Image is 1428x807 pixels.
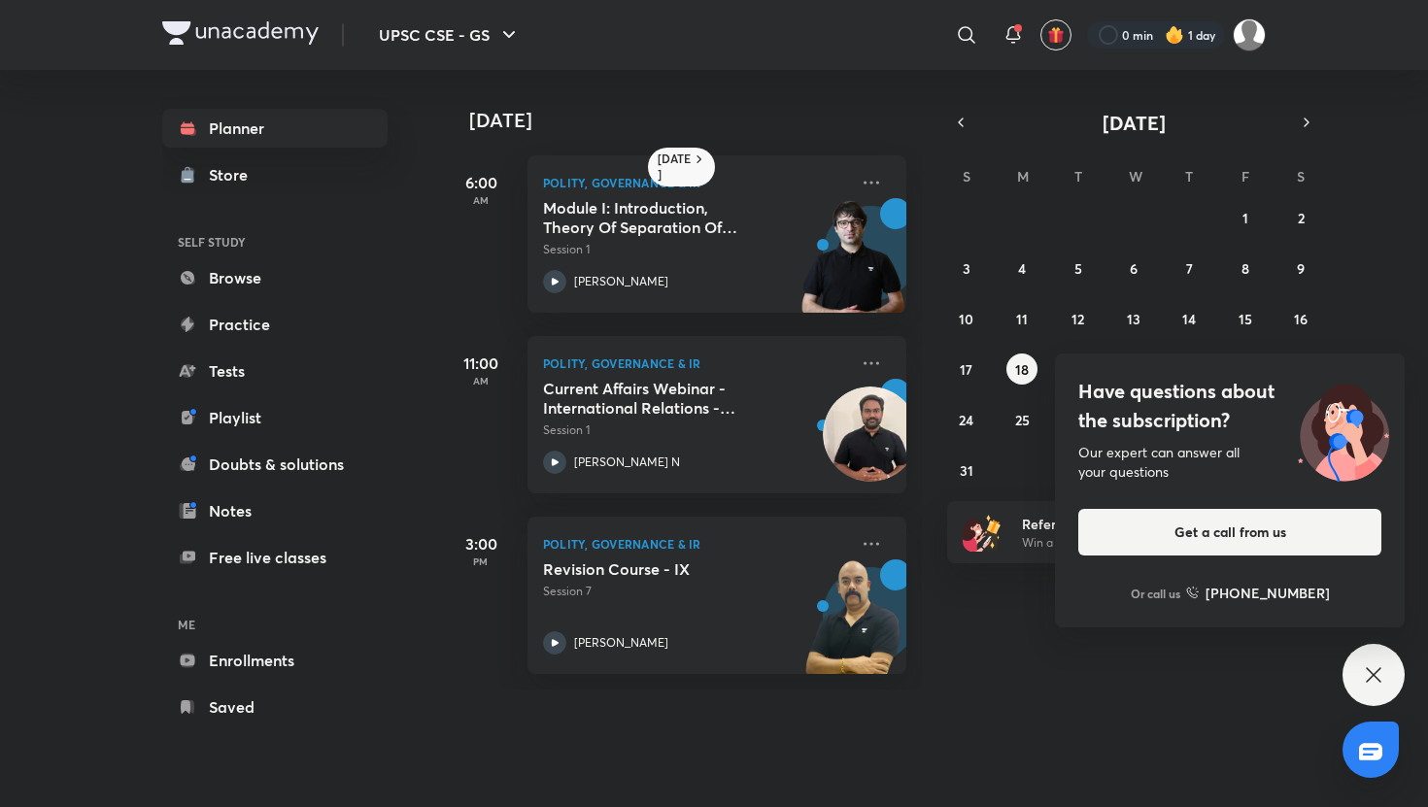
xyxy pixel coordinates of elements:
[1285,303,1316,334] button: August 16, 2025
[799,559,906,693] img: unacademy
[1016,310,1028,328] abbr: August 11, 2025
[574,273,668,290] p: [PERSON_NAME]
[963,513,1002,552] img: referral
[367,16,532,54] button: UPSC CSE - GS
[1015,411,1030,429] abbr: August 25, 2025
[1233,18,1266,51] img: Ayush Kumar
[162,258,388,297] a: Browse
[1118,252,1149,284] button: August 6, 2025
[1185,167,1193,185] abbr: Thursday
[543,583,848,600] p: Session 7
[963,167,970,185] abbr: Sunday
[1022,514,1261,534] h6: Refer friends
[1241,259,1249,278] abbr: August 8, 2025
[162,305,388,344] a: Practice
[1103,110,1166,136] span: [DATE]
[1294,310,1308,328] abbr: August 16, 2025
[442,532,520,555] h5: 3:00
[1230,303,1261,334] button: August 15, 2025
[1078,377,1381,435] h4: Have questions about the subscription?
[1063,252,1094,284] button: August 5, 2025
[442,375,520,387] p: AM
[963,259,970,278] abbr: August 3, 2025
[543,171,848,194] p: Polity, Governance & IR
[1285,202,1316,233] button: August 2, 2025
[162,155,388,194] a: Store
[1074,259,1082,278] abbr: August 5, 2025
[469,109,926,132] h4: [DATE]
[1206,583,1330,603] h6: [PHONE_NUMBER]
[1015,360,1029,379] abbr: August 18, 2025
[799,198,906,332] img: unacademy
[1078,509,1381,555] button: Get a call from us
[543,241,848,258] p: Session 1
[1131,585,1180,602] p: Or call us
[1182,310,1196,328] abbr: August 14, 2025
[951,303,982,334] button: August 10, 2025
[162,491,388,530] a: Notes
[162,352,388,390] a: Tests
[1047,26,1065,44] img: avatar
[1127,310,1140,328] abbr: August 13, 2025
[1063,303,1094,334] button: August 12, 2025
[1297,167,1305,185] abbr: Saturday
[574,454,680,471] p: [PERSON_NAME] N
[1078,443,1381,482] div: Our expert can answer all your questions
[1165,25,1184,45] img: streak
[162,445,388,484] a: Doubts & solutions
[1173,303,1205,334] button: August 14, 2025
[162,21,319,50] a: Company Logo
[162,225,388,258] h6: SELF STUDY
[974,109,1293,136] button: [DATE]
[1006,404,1037,435] button: August 25, 2025
[209,163,259,186] div: Store
[1006,252,1037,284] button: August 4, 2025
[1186,259,1193,278] abbr: August 7, 2025
[543,352,848,375] p: Polity, Governance & IR
[951,404,982,435] button: August 24, 2025
[951,353,982,385] button: August 17, 2025
[1239,310,1252,328] abbr: August 15, 2025
[1040,19,1071,50] button: avatar
[1230,202,1261,233] button: August 1, 2025
[543,421,848,439] p: Session 1
[1282,377,1405,482] img: ttu_illustration_new.svg
[1071,310,1084,328] abbr: August 12, 2025
[543,198,785,237] h5: Module I: Introduction, Theory Of Separation Of Powers, Doctrine Of Checks & Balances.
[959,310,973,328] abbr: August 10, 2025
[162,109,388,148] a: Planner
[162,608,388,641] h6: ME
[543,559,785,579] h5: Revision Course - IX
[1285,252,1316,284] button: August 9, 2025
[162,538,388,577] a: Free live classes
[543,379,785,418] h5: Current Affairs Webinar - International Relations - Session 1
[1129,167,1142,185] abbr: Wednesday
[1130,259,1138,278] abbr: August 6, 2025
[442,171,520,194] h5: 6:00
[658,151,692,183] h6: [DATE]
[1298,209,1305,227] abbr: August 2, 2025
[951,252,982,284] button: August 3, 2025
[1230,252,1261,284] button: August 8, 2025
[1186,583,1330,603] a: [PHONE_NUMBER]
[162,398,388,437] a: Playlist
[960,360,972,379] abbr: August 17, 2025
[442,194,520,206] p: AM
[162,688,388,726] a: Saved
[1006,353,1037,385] button: August 18, 2025
[1017,167,1029,185] abbr: Monday
[1018,259,1026,278] abbr: August 4, 2025
[574,634,668,652] p: [PERSON_NAME]
[1022,534,1261,552] p: Win a laptop, vouchers & more
[162,21,319,45] img: Company Logo
[1297,259,1305,278] abbr: August 9, 2025
[1118,303,1149,334] button: August 13, 2025
[1074,167,1082,185] abbr: Tuesday
[951,454,982,486] button: August 31, 2025
[1006,303,1037,334] button: August 11, 2025
[960,461,973,480] abbr: August 31, 2025
[959,411,973,429] abbr: August 24, 2025
[1173,252,1205,284] button: August 7, 2025
[442,555,520,567] p: PM
[1242,209,1248,227] abbr: August 1, 2025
